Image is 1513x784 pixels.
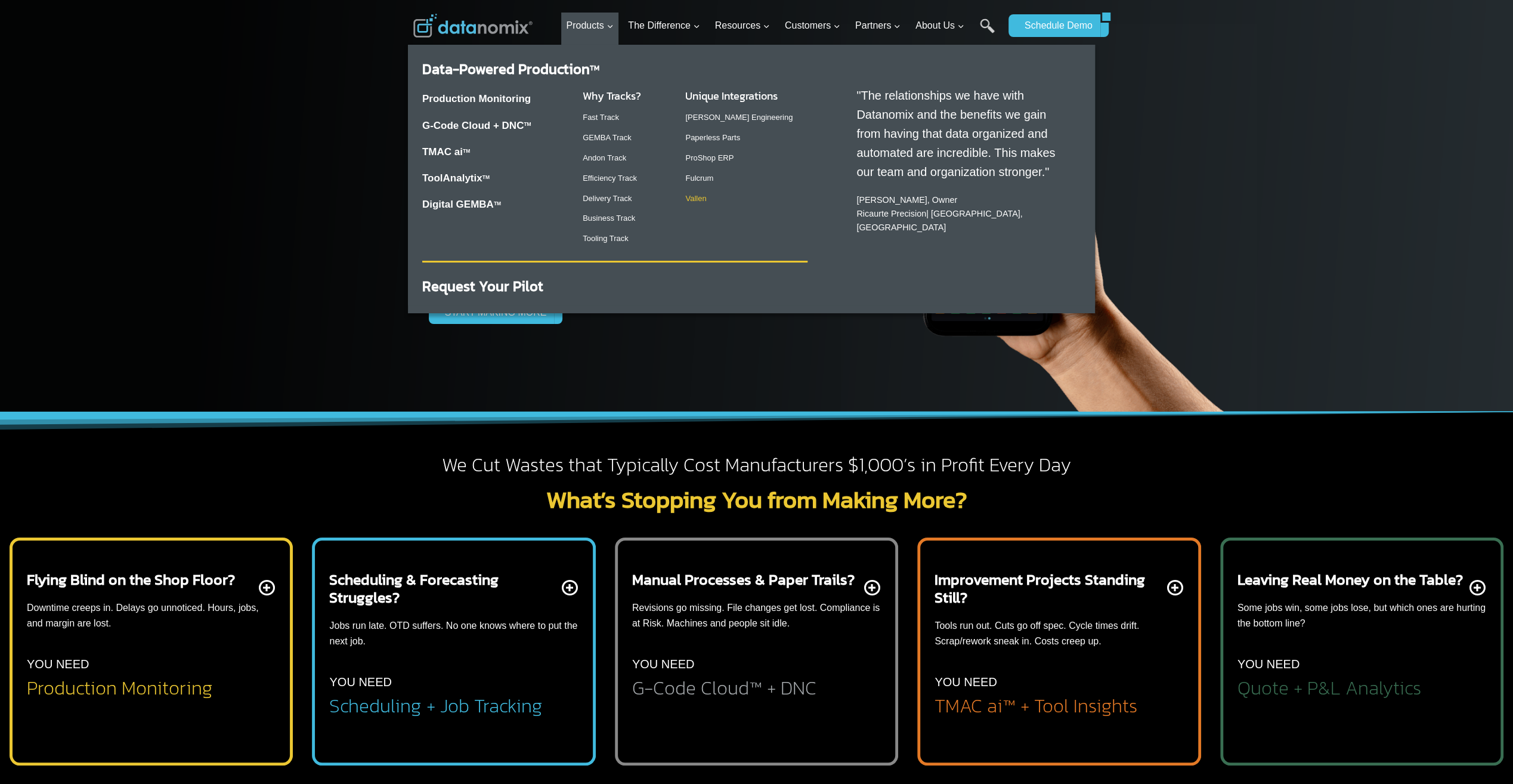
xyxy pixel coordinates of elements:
[935,696,1137,715] h2: TMAC ai™ + Tool Insights
[482,174,490,180] a: TM
[583,113,619,122] a: Fast Track
[632,570,855,588] h2: Manual Processes & Paper Trails?
[422,146,470,158] a: TMAC aiTM
[856,209,926,218] a: Ricaurte Precision
[566,18,613,33] span: Products
[268,50,322,60] span: Phone number
[583,88,641,104] a: Why Tracks?
[268,1,307,11] span: Last Name
[1237,600,1486,631] p: Some jobs win, some jobs lose, but which ones are hurting the bottom line?
[1237,655,1299,674] p: YOU NEED
[583,133,632,142] a: GEMBA Track
[856,193,1069,234] p: [PERSON_NAME], Owner | [GEOGRAPHIC_DATA], [GEOGRAPHIC_DATA]
[268,147,314,158] span: State/Region
[524,121,531,127] sup: TM
[1008,14,1100,37] a: Schedule Demo
[162,266,201,274] a: Privacy Policy
[422,199,501,210] a: Digital GEMBATM
[935,570,1164,606] h2: Improvement Projects Standing Still?
[915,18,964,33] span: About Us
[27,678,212,697] h2: Production Monitoring
[134,266,151,274] a: Terms
[785,18,840,33] span: Customers
[329,618,578,649] p: Jobs run late. OTD suffers. No one knows where to put the next job.
[422,58,599,79] a: Data-Powered ProductionTM
[856,86,1069,181] p: "The relationships we have with Datanomix and the benefits we gain from having that data organize...
[422,120,531,131] a: G-Code Cloud + DNCTM
[413,14,533,38] img: Datanomix
[583,234,629,243] a: Tooling Track
[27,570,235,588] h2: Flying Blind on the Shop Floor?
[935,618,1183,649] p: Tools run out. Cuts go off spec. Cycle times drift. Scrap/rework sneak in. Costs creep up.
[583,214,635,223] a: Business Track
[980,18,995,45] a: Search
[422,93,531,104] a: Production Monitoring
[935,672,997,692] p: YOU NEED
[590,63,599,73] sup: TM
[329,570,559,606] h2: Scheduling & Forecasting Struggles?
[27,600,276,631] p: Downtime creeps in. Delays go unnoticed. Hours, jobs, and margin are lost.
[685,174,713,183] a: Fulcrum
[685,88,807,104] h3: Unique Integrations
[632,655,694,674] p: YOU NEED
[413,487,1100,511] h2: What’s Stopping You from Making More?
[329,696,542,715] h2: Scheduling + Job Tracking
[583,174,637,183] a: Efficiency Track
[422,172,482,184] a: ToolAnalytix
[1237,570,1463,588] h2: Leaving Real Money on the Table?
[413,453,1100,478] h2: We Cut Wastes that Typically Cost Manufacturers $1,000’s in Profit Every Day
[855,18,901,33] span: Partners
[561,7,1003,45] nav: Primary Navigation
[583,194,632,203] a: Delivery Track
[685,133,740,142] a: Paperless Parts
[494,200,501,206] sup: TM
[632,600,881,631] p: Revisions go missing. File changes get lost. Compliance is at Risk. Machines and people sit idle.
[1237,678,1421,697] h2: Quote + P&L Analytics
[422,276,543,297] a: Request Your Pilot
[685,153,734,162] a: ProShop ERP
[632,678,816,697] h2: G-Code Cloud™ + DNC
[715,18,770,33] span: Resources
[329,672,391,692] p: YOU NEED
[685,113,793,122] a: [PERSON_NAME] Engineering
[583,153,626,162] a: Andon Track
[27,655,89,674] p: YOU NEED
[685,194,706,203] a: Vallen
[463,148,470,154] sup: TM
[628,18,700,33] span: The Difference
